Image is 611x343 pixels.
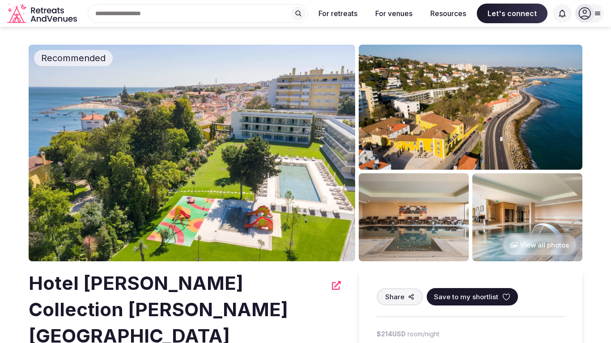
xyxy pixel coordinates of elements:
[368,4,420,23] button: For venues
[377,330,406,339] span: $214 USD
[359,173,469,261] img: Venue gallery photo
[477,4,547,23] span: Let's connect
[434,292,498,301] span: Save to my shortlist
[311,4,365,23] button: For retreats
[7,4,79,24] svg: Retreats and Venues company logo
[385,292,404,301] span: Share
[359,45,582,170] img: Venue gallery photo
[34,50,113,66] div: Recommended
[423,4,473,23] button: Resources
[38,52,109,64] span: Recommended
[472,173,582,261] img: Venue gallery photo
[29,45,355,261] img: Venue cover photo
[427,288,518,305] button: Save to my shortlist
[377,288,423,305] button: Share
[7,4,79,24] a: Visit the homepage
[501,233,578,257] button: View all photos
[407,330,439,339] span: room/night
